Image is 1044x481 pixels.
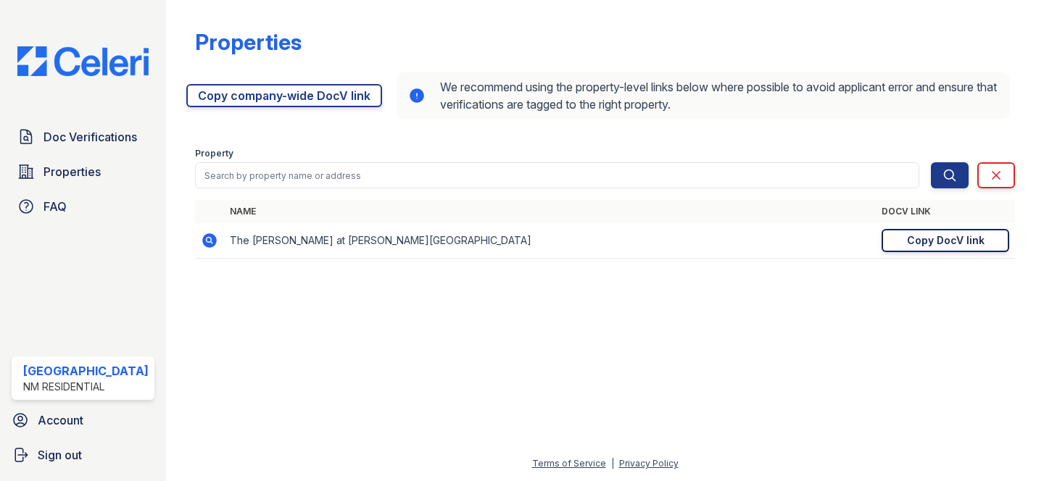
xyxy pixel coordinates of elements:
[6,46,160,76] img: CE_Logo_Blue-a8612792a0a2168367f1c8372b55b34899dd931a85d93a1a3d3e32e68fde9ad4.png
[12,122,154,151] a: Doc Verifications
[532,458,606,469] a: Terms of Service
[23,362,149,380] div: [GEOGRAPHIC_DATA]
[619,458,679,469] a: Privacy Policy
[6,440,160,469] a: Sign out
[43,128,137,146] span: Doc Verifications
[195,148,233,159] label: Property
[6,406,160,435] a: Account
[907,233,985,248] div: Copy DocV link
[195,162,919,188] input: Search by property name or address
[224,200,876,223] th: Name
[23,380,149,394] div: NM Residential
[195,29,302,55] div: Properties
[876,200,1015,223] th: DocV Link
[611,458,614,469] div: |
[186,84,382,107] a: Copy company-wide DocV link
[397,72,1009,119] div: We recommend using the property-level links below where possible to avoid applicant error and ens...
[43,163,101,180] span: Properties
[38,411,83,429] span: Account
[12,192,154,221] a: FAQ
[43,198,67,215] span: FAQ
[38,446,82,464] span: Sign out
[882,229,1009,252] a: Copy DocV link
[12,157,154,186] a: Properties
[224,223,876,259] td: The [PERSON_NAME] at [PERSON_NAME][GEOGRAPHIC_DATA]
